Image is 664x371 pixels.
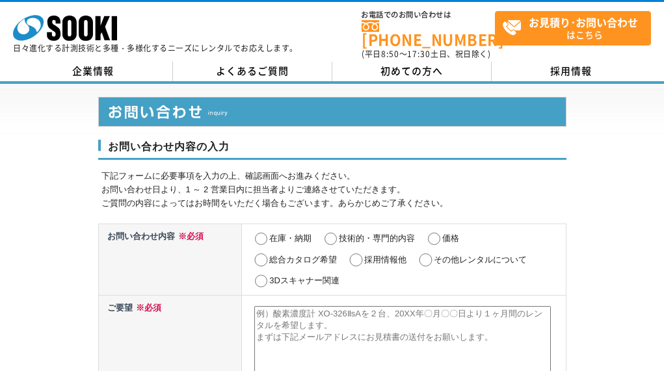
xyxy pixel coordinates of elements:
label: 技術的・専門的内容 [339,233,415,243]
th: お問い合わせ内容 [98,224,242,295]
span: ※必須 [133,303,161,313]
span: 8:50 [381,48,399,60]
span: ※必須 [175,231,204,241]
a: 企業情報 [14,62,173,81]
a: 採用情報 [492,62,651,81]
img: お問い合わせ [98,97,566,127]
span: はこちら [502,12,650,44]
a: 初めての方へ [332,62,492,81]
span: (平日 ～ 土日、祝日除く) [362,48,490,60]
span: 17:30 [407,48,431,60]
p: 下記フォームに必要事項を入力の上、確認画面へお進みください。 お問い合わせ日より、1 ～ 2 営業日内に担当者よりご連絡させていただきます。 ご質問の内容によってはお時間をいただく場合もございま... [101,170,566,210]
h3: お問い合わせ内容の入力 [98,140,566,160]
label: 3Dスキャナー関連 [269,275,339,285]
strong: お見積り･お問い合わせ [529,14,638,30]
a: よくあるご質問 [173,62,332,81]
label: その他レンタルについて [434,255,527,264]
p: 日々進化する計測技術と多種・多様化するニーズにレンタルでお応えします。 [13,44,298,52]
span: 初めての方へ [380,64,443,78]
label: 在庫・納期 [269,233,312,243]
label: 総合カタログ希望 [269,255,337,264]
label: 採用情報他 [364,255,406,264]
a: お見積り･お問い合わせはこちら [495,11,651,45]
label: 価格 [442,233,459,243]
a: [PHONE_NUMBER] [362,20,495,47]
span: お電話でのお問い合わせは [362,11,495,19]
